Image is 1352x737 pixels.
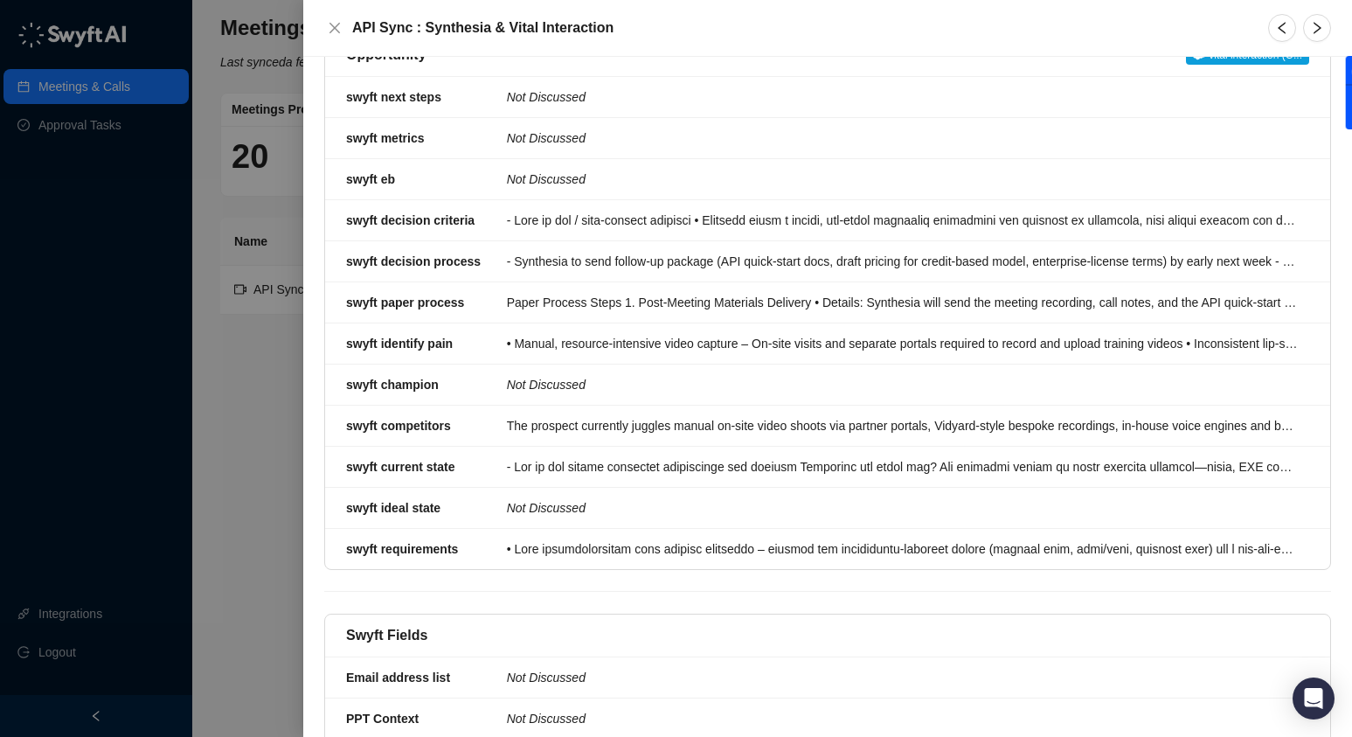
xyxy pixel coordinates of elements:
[324,17,345,38] button: Close
[346,337,453,351] strong: swyft identify pain
[507,671,586,685] i: Not Discussed
[507,501,586,515] i: Not Discussed
[507,712,586,726] i: Not Discussed
[346,460,454,474] strong: swyft current state
[346,625,427,646] h5: Swyft Fields
[346,419,451,433] strong: swyft competitors
[346,501,440,515] strong: swyft ideal state
[346,295,464,309] strong: swyft paper process
[507,131,586,145] i: Not Discussed
[507,378,586,392] i: Not Discussed
[507,211,1299,230] div: - Lore ip dol / sita-consect adipisci • Elitsedd eiusm t incidi, utl-etdol magnaaliq enimadmini v...
[507,539,1299,559] div: • Lore ipsumdolorsitam cons adipisc elitseddo – eiusmod tem incididuntu-laboreet dolore (magnaal ...
[346,712,419,726] strong: PPT Context
[328,21,342,35] span: close
[507,416,1299,435] div: The prospect currently juggles manual on-site video shoots via partner portals, Vidyard-style bes...
[507,293,1299,312] div: Paper Process Steps 1. Post-Meeting Materials Delivery • Details: Synthesia will send the meeting...
[346,172,395,186] strong: swyft eb
[346,90,441,104] strong: swyft next steps
[507,252,1299,271] div: - Synthesia to send follow-up package (API quick-start docs, draft pricing for credit-based model...
[507,90,586,104] i: Not Discussed
[1275,21,1289,35] span: left
[1293,678,1335,720] div: Open Intercom Messenger
[346,671,450,685] strong: Email address list
[352,17,1247,38] h5: API Sync : Synthesia & Vital Interaction
[346,542,458,556] strong: swyft requirements
[346,378,439,392] strong: swyft champion
[346,254,481,268] strong: swyft decision process
[346,131,424,145] strong: swyft metrics
[1310,21,1324,35] span: right
[346,213,475,227] strong: swyft decision criteria
[507,334,1299,353] div: • Manual, resource-intensive video capture – On-site visits and separate portals required to reco...
[507,457,1299,476] div: - Lor ip dol sitame consectet adipiscinge sed doeiusm Temporinc utl etdol mag? Ali enimadmi venia...
[507,172,586,186] i: Not Discussed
